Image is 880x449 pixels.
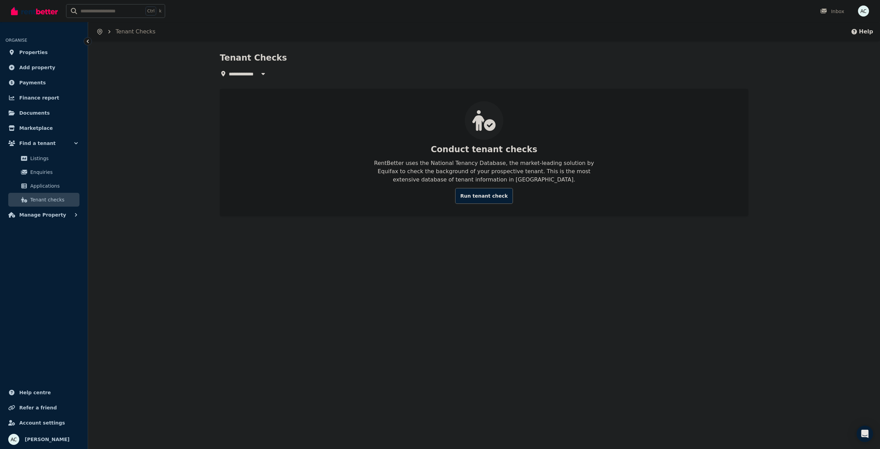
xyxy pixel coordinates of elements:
span: Account settings [19,419,65,427]
a: Help centre [6,386,82,399]
a: Listings [8,152,79,165]
div: Open Intercom Messenger [857,426,873,442]
span: Refer a friend [19,404,57,412]
span: [PERSON_NAME] [25,435,69,443]
a: Properties [6,45,82,59]
span: Manage Property [19,211,66,219]
span: Ctrl [146,7,156,15]
div: Inbox [820,8,844,15]
a: Finance report [6,91,82,105]
a: Applications [8,179,79,193]
h1: Tenant Checks [220,52,287,63]
span: Properties [19,48,48,56]
img: Alister Cole [8,434,19,445]
span: Applications [30,182,77,190]
span: Enquiries [30,168,77,176]
button: Manage Property [6,208,82,222]
span: Tenant checks [30,196,77,204]
span: Help centre [19,388,51,397]
a: Refer a friend [6,401,82,415]
span: Find a tenant [19,139,56,147]
a: Documents [6,106,82,120]
span: Payments [19,79,46,87]
a: Account settings [6,416,82,430]
a: Payments [6,76,82,90]
span: Add property [19,63,55,72]
img: RentBetter [11,6,58,16]
span: Documents [19,109,50,117]
span: Marketplace [19,124,53,132]
p: Conduct tenant checks [431,144,537,155]
nav: Breadcrumb [88,22,164,41]
img: Alister Cole [858,6,869,17]
a: Enquiries [8,165,79,179]
span: ORGANISE [6,38,27,43]
span: k [159,8,161,14]
a: Marketplace [6,121,82,135]
p: RentBetter uses the National Tenancy Database, the market-leading solution by Equifax to check th... [368,159,600,184]
a: Add property [6,61,82,74]
span: Listings [30,154,77,163]
span: Finance report [19,94,59,102]
a: Tenant checks [8,193,79,207]
a: Tenant Checks [116,28,155,35]
button: Find a tenant [6,136,82,150]
a: Run tenant check [455,188,513,204]
button: Help [851,28,873,36]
